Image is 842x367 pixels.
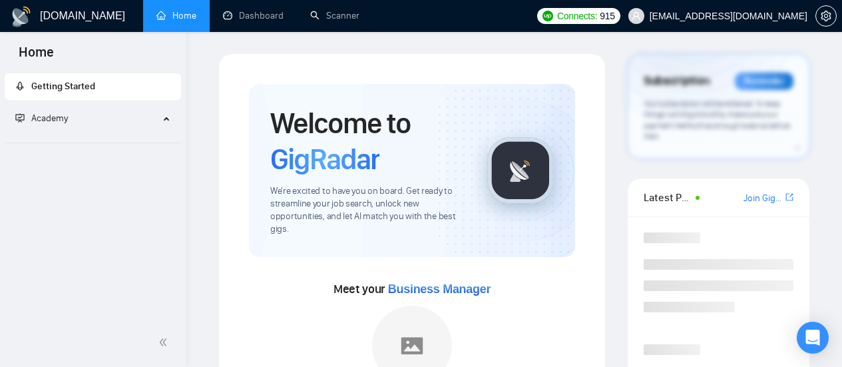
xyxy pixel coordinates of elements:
[816,11,836,21] span: setting
[310,10,359,21] a: searchScanner
[815,11,837,21] a: setting
[15,113,68,124] span: Academy
[735,73,793,90] div: Reminder
[632,11,641,21] span: user
[11,6,32,27] img: logo
[388,282,491,296] span: Business Manager
[270,185,466,236] span: We're excited to have you on board. Get ready to streamline your job search, unlock new opportuni...
[600,9,614,23] span: 915
[815,5,837,27] button: setting
[542,11,553,21] img: upwork-logo.png
[743,191,783,206] a: Join GigRadar Slack Community
[15,81,25,91] span: rocket
[5,137,181,146] li: Academy Homepage
[8,43,65,71] span: Home
[31,81,95,92] span: Getting Started
[31,113,68,124] span: Academy
[644,99,790,142] span: Your subscription will be renewed. To keep things running smoothly, make sure your payment method...
[644,70,710,93] span: Subscription
[785,191,793,204] a: export
[5,73,181,100] li: Getting Started
[557,9,597,23] span: Connects:
[15,113,25,123] span: fund-projection-screen
[644,189,692,206] span: Latest Posts from the GigRadar Community
[270,105,466,177] h1: Welcome to
[158,336,172,349] span: double-left
[223,10,284,21] a: dashboardDashboard
[785,192,793,202] span: export
[156,10,196,21] a: homeHome
[487,137,554,204] img: gigradar-logo.png
[270,141,379,177] span: GigRadar
[797,322,829,354] div: Open Intercom Messenger
[333,282,491,296] span: Meet your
